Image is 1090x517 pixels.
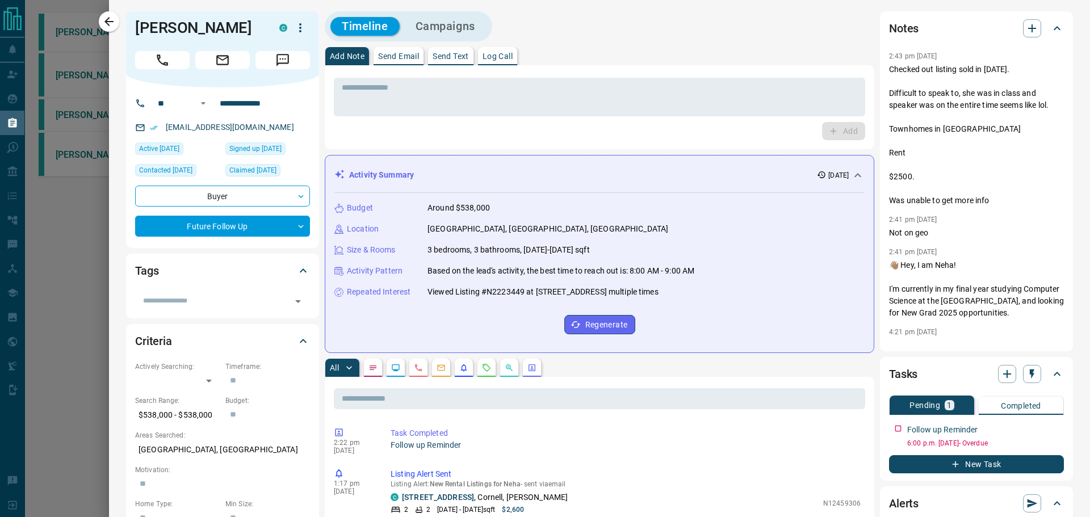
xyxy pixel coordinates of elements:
[135,362,220,372] p: Actively Searching:
[482,363,491,372] svg: Requests
[391,363,400,372] svg: Lead Browsing Activity
[907,424,978,436] p: Follow up Reminder
[347,265,403,277] p: Activity Pattern
[505,363,514,372] svg: Opportunities
[229,143,282,154] span: Signed up [DATE]
[404,17,487,36] button: Campaigns
[135,430,310,440] p: Areas Searched:
[909,401,940,409] p: Pending
[889,494,919,512] h2: Alerts
[347,244,396,256] p: Size & Rooms
[527,363,536,372] svg: Agent Actions
[135,440,310,459] p: [GEOGRAPHIC_DATA], [GEOGRAPHIC_DATA]
[349,169,414,181] p: Activity Summary
[225,396,310,406] p: Budget:
[889,227,1064,239] p: Not on geo
[402,491,568,503] p: , Cornell, [PERSON_NAME]
[437,363,446,372] svg: Emails
[828,170,849,180] p: [DATE]
[135,499,220,509] p: Home Type:
[414,363,423,372] svg: Calls
[334,165,865,186] div: Activity Summary[DATE]
[427,286,659,298] p: Viewed Listing #N2223449 at [STREET_ADDRESS] multiple times
[135,164,220,180] div: Sat Sep 20 2025
[135,19,262,37] h1: [PERSON_NAME]
[330,52,364,60] p: Add Note
[378,52,419,60] p: Send Email
[889,339,1064,351] p: .
[195,51,250,69] span: Email
[427,265,694,277] p: Based on the lead's activity, the best time to reach out is: 8:00 AM - 9:00 AM
[347,223,379,235] p: Location
[889,328,937,336] p: 4:21 pm [DATE]
[135,51,190,69] span: Call
[225,362,310,372] p: Timeframe:
[229,165,276,176] span: Claimed [DATE]
[334,447,374,455] p: [DATE]
[391,493,399,501] div: condos.ca
[947,401,951,409] p: 1
[135,142,220,158] div: Sat Sep 20 2025
[502,505,524,515] p: $2,600
[889,360,1064,388] div: Tasks
[889,64,1064,207] p: Checked out listing sold in [DATE]. Difficult to speak to, she was in class and speaker was on th...
[166,123,294,132] a: [EMAIL_ADDRESS][DOMAIN_NAME]
[889,259,1064,319] p: 👋🏽 Hey, I am Neha! I'm currently in my final year studying Computer Science at the [GEOGRAPHIC_DA...
[225,499,310,509] p: Min Size:
[290,293,306,309] button: Open
[823,498,861,508] p: N12459306
[135,186,310,207] div: Buyer
[427,244,590,256] p: 3 bedrooms, 3 bathrooms, [DATE]-[DATE] sqft
[334,480,374,487] p: 1:17 pm
[150,124,158,132] svg: Email Verified
[564,315,635,334] button: Regenerate
[426,505,430,515] p: 2
[135,396,220,406] p: Search Range:
[225,164,310,180] div: Sat Sep 20 2025
[391,439,861,451] p: Follow up Reminder
[889,248,937,256] p: 2:41 pm [DATE]
[368,363,378,372] svg: Notes
[135,332,172,350] h2: Criteria
[889,52,937,60] p: 2:43 pm [DATE]
[1001,402,1041,410] p: Completed
[196,96,210,110] button: Open
[889,19,919,37] h2: Notes
[279,24,287,32] div: condos.ca
[255,51,310,69] span: Message
[889,455,1064,473] button: New Task
[135,465,310,475] p: Motivation:
[427,223,668,235] p: [GEOGRAPHIC_DATA], [GEOGRAPHIC_DATA], [GEOGRAPHIC_DATA]
[330,364,339,372] p: All
[225,142,310,158] div: Sat Sep 20 2025
[139,143,179,154] span: Active [DATE]
[135,262,158,280] h2: Tags
[907,438,1064,448] p: 6:00 p.m. [DATE] - Overdue
[889,15,1064,42] div: Notes
[427,202,490,214] p: Around $538,000
[347,202,373,214] p: Budget
[430,480,521,488] span: New Rental Listings for Neha
[135,216,310,237] div: Future Follow Up
[334,439,374,447] p: 2:22 pm
[459,363,468,372] svg: Listing Alerts
[330,17,400,36] button: Timeline
[135,406,220,424] p: $538,000 - $538,000
[139,165,192,176] span: Contacted [DATE]
[135,327,310,355] div: Criteria
[889,490,1064,517] div: Alerts
[135,257,310,284] div: Tags
[402,493,474,502] a: [STREET_ADDRESS]
[889,365,917,383] h2: Tasks
[391,427,861,439] p: Task Completed
[437,505,495,515] p: [DATE] - [DATE] sqft
[391,468,861,480] p: Listing Alert Sent
[483,52,513,60] p: Log Call
[347,286,410,298] p: Repeated Interest
[889,216,937,224] p: 2:41 pm [DATE]
[334,487,374,495] p: [DATE]
[404,505,408,515] p: 2
[391,480,861,488] p: Listing Alert : - sent via email
[433,52,469,60] p: Send Text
